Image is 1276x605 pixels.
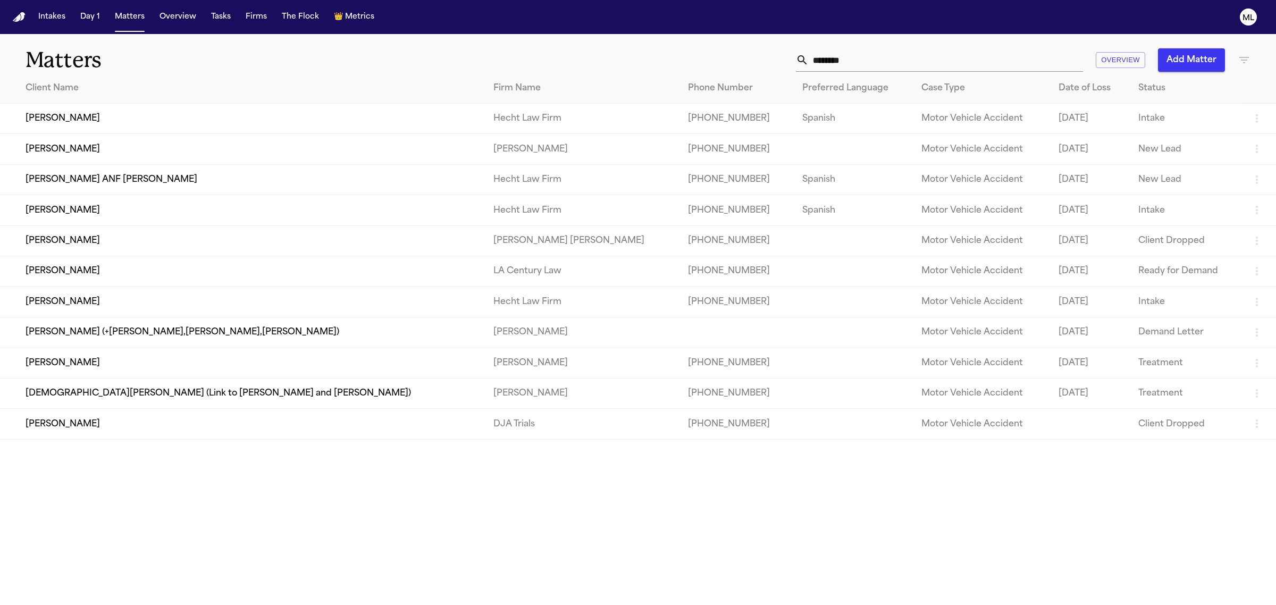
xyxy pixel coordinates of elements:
td: [DATE] [1050,256,1130,287]
div: Client Name [26,82,476,95]
button: Firms [241,7,271,27]
td: [PERSON_NAME] [PERSON_NAME] [485,225,679,256]
div: Phone Number [688,82,785,95]
td: Spanish [794,104,913,134]
td: [PHONE_NUMBER] [679,409,794,439]
td: Spanish [794,195,913,225]
td: Hecht Law Firm [485,287,679,317]
td: Motor Vehicle Accident [913,134,1050,164]
td: Client Dropped [1130,409,1242,439]
div: Case Type [921,82,1042,95]
button: Matters [111,7,149,27]
div: Preferred Language [802,82,904,95]
td: Demand Letter [1130,317,1242,348]
td: Hecht Law Firm [485,104,679,134]
td: [PHONE_NUMBER] [679,225,794,256]
td: Motor Vehicle Accident [913,195,1050,225]
td: Motor Vehicle Accident [913,317,1050,348]
td: [DATE] [1050,378,1130,408]
td: Motor Vehicle Accident [913,409,1050,439]
td: Motor Vehicle Accident [913,225,1050,256]
td: New Lead [1130,164,1242,195]
td: [DATE] [1050,317,1130,348]
td: Hecht Law Firm [485,164,679,195]
div: Status [1138,82,1233,95]
td: [DATE] [1050,104,1130,134]
button: crownMetrics [330,7,379,27]
td: Intake [1130,287,1242,317]
img: Finch Logo [13,12,26,22]
td: Motor Vehicle Accident [913,256,1050,287]
td: [PERSON_NAME] [485,348,679,378]
td: Intake [1130,104,1242,134]
div: Firm Name [493,82,670,95]
td: [DATE] [1050,287,1130,317]
td: Treatment [1130,348,1242,378]
td: [DATE] [1050,195,1130,225]
button: The Flock [278,7,323,27]
td: Motor Vehicle Accident [913,348,1050,378]
td: Motor Vehicle Accident [913,378,1050,408]
div: Date of Loss [1059,82,1121,95]
td: Hecht Law Firm [485,195,679,225]
td: Client Dropped [1130,225,1242,256]
td: Treatment [1130,378,1242,408]
td: [DATE] [1050,225,1130,256]
td: Intake [1130,195,1242,225]
a: Home [13,12,26,22]
td: [PERSON_NAME] [485,317,679,348]
td: LA Century Law [485,256,679,287]
td: [PHONE_NUMBER] [679,134,794,164]
td: [DATE] [1050,164,1130,195]
td: Motor Vehicle Accident [913,164,1050,195]
td: [PHONE_NUMBER] [679,164,794,195]
td: [PHONE_NUMBER] [679,378,794,408]
td: [PERSON_NAME] [485,134,679,164]
td: [PHONE_NUMBER] [679,348,794,378]
td: [DATE] [1050,348,1130,378]
td: Motor Vehicle Accident [913,287,1050,317]
td: Motor Vehicle Accident [913,104,1050,134]
button: Tasks [207,7,235,27]
td: [DATE] [1050,134,1130,164]
td: [PHONE_NUMBER] [679,287,794,317]
td: DJA Trials [485,409,679,439]
button: Overview [1096,52,1145,69]
button: Intakes [34,7,70,27]
button: Day 1 [76,7,104,27]
button: Add Matter [1158,48,1225,72]
td: Ready for Demand [1130,256,1242,287]
td: [PERSON_NAME] [485,378,679,408]
td: [PHONE_NUMBER] [679,256,794,287]
h1: Matters [26,47,393,73]
td: [PHONE_NUMBER] [679,104,794,134]
td: [PHONE_NUMBER] [679,195,794,225]
td: New Lead [1130,134,1242,164]
td: Spanish [794,164,913,195]
button: Overview [155,7,200,27]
